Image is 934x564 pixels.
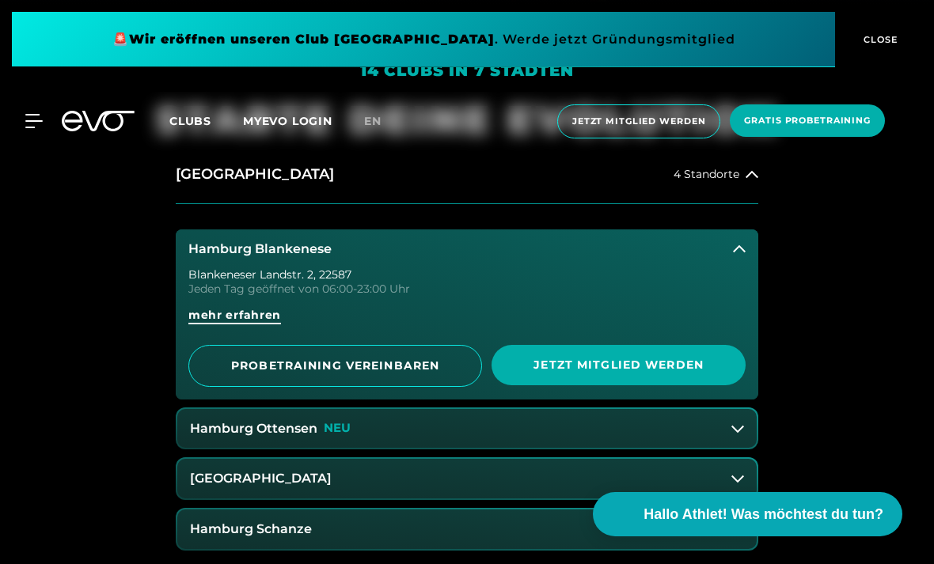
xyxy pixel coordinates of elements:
[208,358,462,374] span: PROBETRAINING VEREINBAREN
[835,12,922,67] button: CLOSE
[176,165,334,184] h2: [GEOGRAPHIC_DATA]
[572,115,705,128] span: Jetzt Mitglied werden
[364,112,401,131] a: en
[177,509,757,549] button: Hamburg Schanze
[176,229,758,269] button: Hamburg Blankenese
[188,283,746,294] div: Jeden Tag geöffnet von 06:00-23:00 Uhr
[188,307,746,335] a: mehr erfahren
[744,114,871,127] span: Gratis Probetraining
[176,146,758,204] button: [GEOGRAPHIC_DATA]4 Standorte
[188,345,482,387] a: PROBETRAINING VEREINBAREN
[364,114,382,128] span: en
[190,422,317,436] h3: Hamburg Ottensen
[511,357,727,373] span: Jetzt Mitglied werden
[169,113,243,128] a: Clubs
[190,471,332,486] h3: [GEOGRAPHIC_DATA]
[190,522,312,536] h3: Hamburg Schanze
[243,114,332,128] a: MYEVO LOGIN
[492,345,746,387] a: Jetzt Mitglied werden
[674,168,739,180] span: 4 Standorte
[324,422,351,435] p: NEU
[644,504,883,525] span: Hallo Athlet! Was möchtest du tun?
[188,242,332,256] h3: Hamburg Blankenese
[860,32,898,47] span: CLOSE
[188,307,281,324] span: mehr erfahren
[593,492,902,536] button: Hallo Athlet! Was möchtest du tun?
[169,114,211,128] span: Clubs
[188,269,746,280] div: Blankeneser Landstr. 2 , 22587
[725,104,890,138] a: Gratis Probetraining
[177,409,757,449] button: Hamburg OttensenNEU
[552,104,725,138] a: Jetzt Mitglied werden
[177,459,757,498] button: [GEOGRAPHIC_DATA]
